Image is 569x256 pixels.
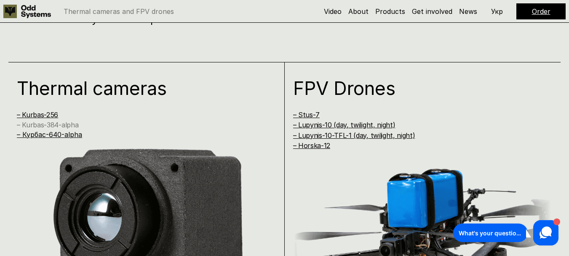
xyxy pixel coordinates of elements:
[17,121,78,129] a: – Kurbas-384-alpha
[532,7,550,16] a: Order
[412,7,452,16] a: Get involved
[375,7,405,16] a: Products
[17,79,261,97] h1: Thermal cameras
[17,130,82,139] a: – Курбас-640-alpha
[293,121,395,129] a: – Lupynis-10 (day, twilight, night)
[348,7,369,16] a: About
[293,131,415,140] a: – Lupynis-10-TFL-1 (day, twilight, night)
[451,218,561,248] iframe: HelpCrunch
[64,8,174,15] p: Thermal cameras and FPV drones
[293,110,320,119] a: – Stus-7
[324,7,342,16] a: Video
[491,8,503,15] p: Укр
[459,7,477,16] a: News
[293,141,330,150] a: – Horska-12
[293,79,537,97] h1: FPV Drones
[17,110,58,119] a: – Kurbas-256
